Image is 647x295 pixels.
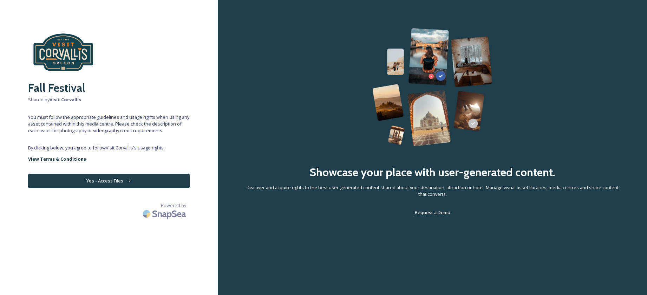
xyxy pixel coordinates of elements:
span: Discover and acquire rights to the best user-generated content shared about your destination, att... [246,184,619,198]
span: Powered by [161,202,186,209]
button: Yes - Access Files [28,174,190,188]
img: visit-corvallis-badge-dark-blue-orange%281%29.png [28,28,98,76]
h2: Fall Festival [28,79,190,96]
strong: Visit Corvallis [50,96,81,103]
span: Request a Demo [415,209,450,216]
span: You must follow the appropriate guidelines and usage rights when using any asset contained within... [28,114,190,134]
span: Shared by [28,96,190,103]
img: 63b42ca75bacad526042e722_Group%20154-p-800.png [372,28,492,146]
h2: Showcase your place with user-generated content. [309,164,555,181]
a: Request a Demo [415,208,450,217]
strong: View Terms & Conditions [28,156,86,162]
a: View Terms & Conditions [28,155,190,163]
span: By clicking below, you agree to follow Visit Corvallis 's usage rights. [28,145,190,151]
img: SnapSea Logo [140,206,190,222]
